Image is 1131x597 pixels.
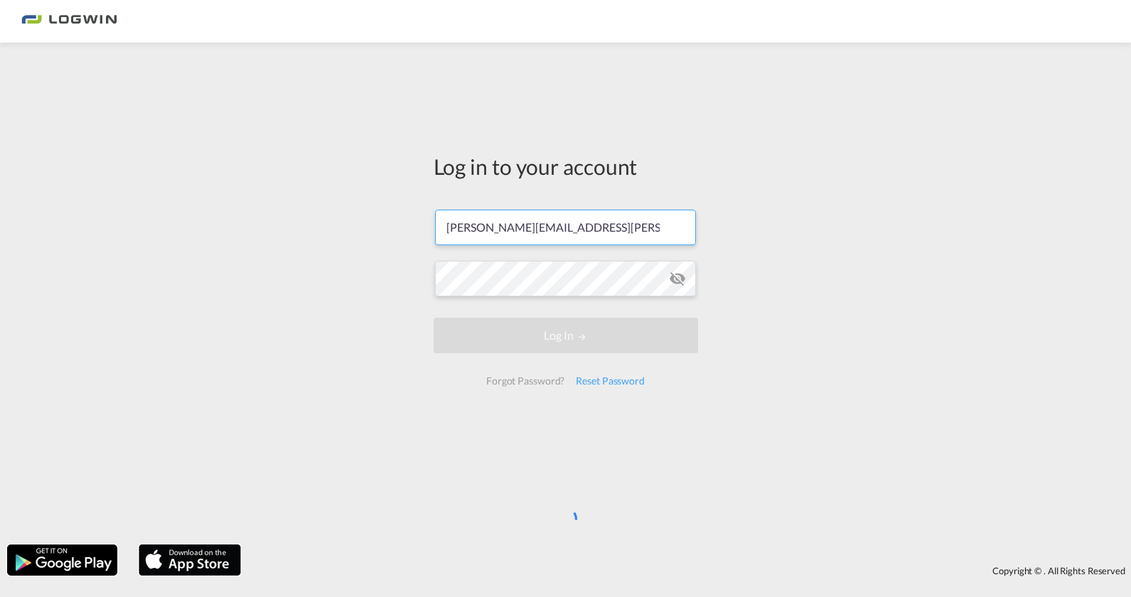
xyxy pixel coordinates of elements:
[570,368,650,394] div: Reset Password
[669,270,686,287] md-icon: icon-eye-off
[435,210,696,245] input: Enter email/phone number
[434,151,698,181] div: Log in to your account
[137,543,242,577] img: apple.png
[481,368,570,394] div: Forgot Password?
[434,318,698,353] button: LOGIN
[6,543,119,577] img: google.png
[248,559,1131,583] div: Copyright © . All Rights Reserved
[21,6,117,38] img: bc73a0e0d8c111efacd525e4c8ad7d32.png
